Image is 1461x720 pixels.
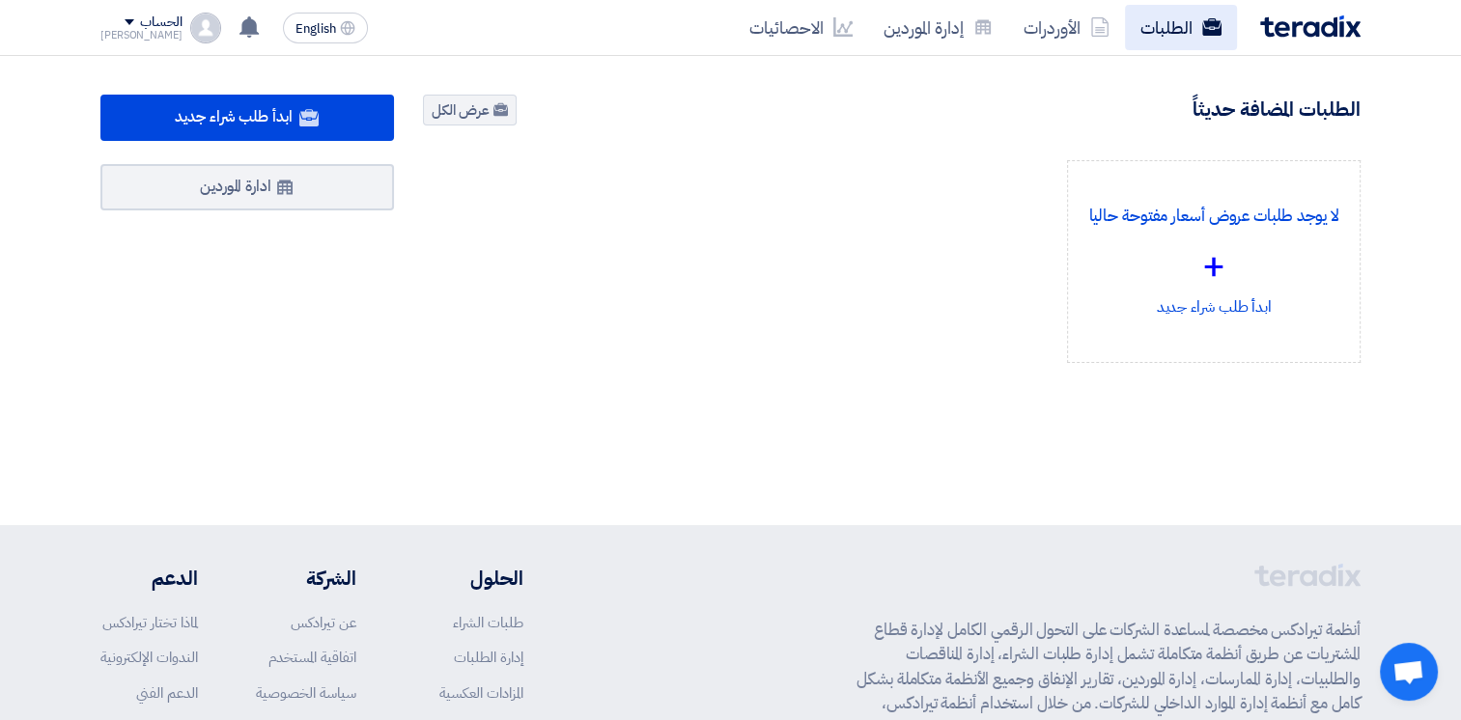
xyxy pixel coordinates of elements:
a: الندوات الإلكترونية [100,647,198,668]
span: English [295,22,336,36]
img: Teradix logo [1260,15,1361,38]
a: عرض الكل [423,95,517,125]
a: اتفاقية المستخدم [268,647,356,668]
a: المزادات العكسية [439,682,523,704]
p: لا يوجد طلبات عروض أسعار مفتوحة حاليا [1083,204,1344,229]
button: English [283,13,368,43]
a: طلبات الشراء [453,612,523,633]
a: الطلبات [1125,5,1237,50]
a: إدارة الموردين [868,5,1008,50]
a: عن تيرادكس [291,612,356,633]
li: الدعم [100,564,198,593]
li: الحلول [414,564,523,593]
li: الشركة [256,564,356,593]
div: الحساب [140,14,182,31]
img: profile_test.png [190,13,221,43]
a: ادارة الموردين [100,164,394,210]
div: + [1083,237,1344,295]
div: [PERSON_NAME] [100,30,183,41]
a: الاحصائيات [734,5,868,50]
h4: الطلبات المضافة حديثاً [1193,97,1361,122]
a: الدعم الفني [136,682,198,704]
a: سياسة الخصوصية [256,682,356,704]
a: الأوردرات [1008,5,1125,50]
span: ابدأ طلب شراء جديد [175,105,292,128]
a: لماذا تختار تيرادكس [102,612,198,633]
div: ابدأ طلب شراء جديد [1083,177,1344,346]
a: Open chat [1380,643,1438,701]
a: إدارة الطلبات [454,647,523,668]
